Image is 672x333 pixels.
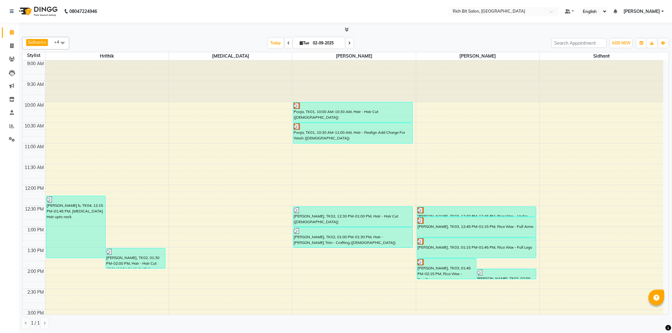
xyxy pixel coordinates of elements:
input: 2025-09-02 [311,38,342,48]
div: [PERSON_NAME], TK02, 12:30 PM-01:00 PM, Hair - Hair Cut ([DEMOGRAPHIC_DATA]) [293,207,412,227]
div: 2:00 PM [26,268,45,275]
a: x [43,40,46,45]
b: 08047224946 [69,3,97,20]
div: Pooja, TK01, 10:00 AM-10:30 AM, Hair - Hair Cut ([DEMOGRAPHIC_DATA]) [293,102,412,122]
div: 12:00 PM [24,185,45,192]
button: ADD NEW [610,39,632,48]
span: 1 / 1 [31,320,40,326]
span: ADD NEW [612,41,630,45]
div: [PERSON_NAME], TK03, 01:15 PM-01:45 PM, Rica Wax - Full Legs [417,238,536,258]
span: Today [268,38,284,48]
span: [MEDICAL_DATA] [169,52,292,60]
span: Sidhant [28,40,43,45]
div: 1:30 PM [26,247,45,254]
div: [PERSON_NAME], TK03, 01:45 PM-02:15 PM, Rica Wax - Brazilian [417,259,476,279]
span: [PERSON_NAME] [416,52,539,60]
div: 10:00 AM [23,102,45,109]
div: Pooja, TK01, 10:30 AM-11:00 AM, Hair - Realign Add Charge For Wash ([DEMOGRAPHIC_DATA]) [293,123,412,143]
span: +4 [54,39,64,44]
div: 11:00 AM [23,144,45,150]
div: [PERSON_NAME], TK02, 02:00 PM-02:15 PM, Basic [MEDICAL_DATA] - Eyebrow [477,269,536,279]
div: [PERSON_NAME], TK02, 01:00 PM-01:30 PM, Hair - [PERSON_NAME] Trim - Crafting ([DEMOGRAPHIC_DATA]) [293,228,412,247]
div: Stylist [22,52,45,59]
span: Sidhant [540,52,663,60]
div: 10:30 AM [23,123,45,129]
iframe: chat widget [646,308,666,327]
span: [PERSON_NAME] [292,52,416,60]
div: 9:00 AM [26,60,45,67]
div: 9:30 AM [26,81,45,88]
div: [PERSON_NAME], TK03, 12:45 PM-01:15 PM, Rica Wax - Full Arms [417,217,536,237]
span: Hrithik [45,52,169,60]
div: 12:30 PM [24,206,45,212]
div: [PERSON_NAME], TK03, 12:30 PM-12:45 PM, Rica Wax - Under Arms [417,207,536,216]
span: [PERSON_NAME] [623,8,660,15]
div: [PERSON_NAME], TK02, 01:30 PM-02:00 PM, Hair - Hair Cut ([DEMOGRAPHIC_DATA]) [106,248,165,268]
input: Search Appointment [551,38,606,48]
div: 11:30 AM [23,164,45,171]
div: 2:30 PM [26,289,45,296]
div: 3:00 PM [26,310,45,316]
div: [PERSON_NAME] b, TK04, 12:15 PM-01:45 PM, [MEDICAL_DATA] Hair upto neck [46,196,106,258]
span: Tue [298,41,311,45]
div: 1:00 PM [26,227,45,233]
img: logo [16,3,59,20]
